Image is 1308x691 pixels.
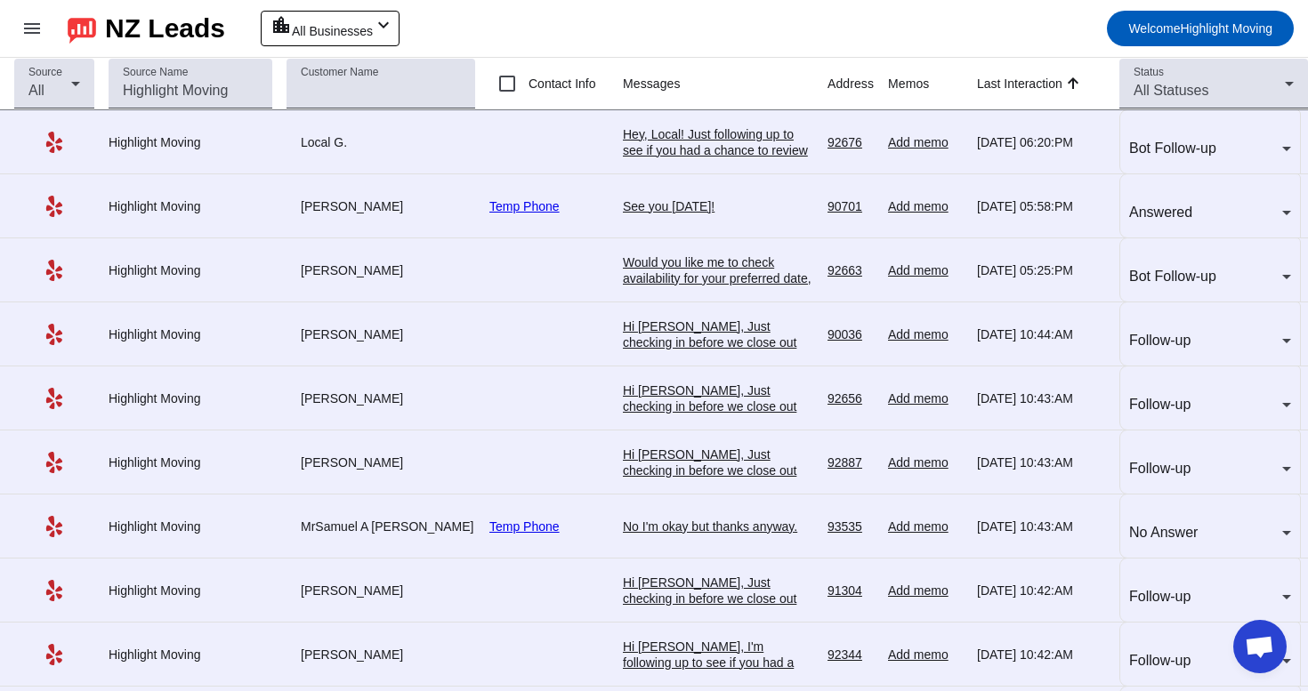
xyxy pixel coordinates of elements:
[44,644,65,665] mat-icon: Yelp
[977,390,1105,406] div: [DATE] 10:43:AM
[109,198,272,214] div: Highlight Moving
[623,254,813,318] div: Would you like me to check availability for your preferred date, or are you still deciding? Just ...
[828,134,874,150] div: 92676
[44,580,65,601] mat-icon: Yelp
[287,198,475,214] div: [PERSON_NAME]
[1129,589,1191,604] span: Follow-up
[888,58,977,110] th: Memos
[828,390,874,406] div: 92656
[888,518,963,534] div: Add memo
[1128,16,1272,41] span: Highlight Moving
[109,647,272,663] div: Highlight Moving
[1107,11,1294,46] button: WelcomeHighlight Moving
[287,647,475,663] div: [PERSON_NAME]
[977,647,1105,663] div: [DATE] 10:42:AM
[28,83,44,98] span: All
[489,519,560,534] a: Temp Phone
[1134,83,1208,98] span: All Statuses
[44,388,65,409] mat-icon: Yelp
[270,14,292,36] mat-icon: location_city
[1129,525,1198,540] span: No Answer
[828,583,874,599] div: 91304
[1233,620,1287,673] div: Open chat
[977,518,1105,534] div: [DATE] 10:43:AM
[44,324,65,345] mat-icon: Yelp
[888,454,963,470] div: Add memo
[44,196,65,217] mat-icon: Yelp
[888,583,963,599] div: Add memo
[109,390,272,406] div: Highlight Moving
[828,198,874,214] div: 90701
[44,260,65,281] mat-icon: Yelp
[828,454,874,470] div: 92887
[888,326,963,342] div: Add memo
[109,326,272,342] div: Highlight Moving
[888,390,963,406] div: Add memo
[623,518,813,534] div: No I'm okay but thanks anyway.
[68,13,96,44] img: logo
[977,326,1105,342] div: [DATE] 10:44:AM
[44,516,65,537] mat-icon: Yelp
[623,318,813,494] div: Hi [PERSON_NAME], Just checking in before we close out your request. If you're still planning you...
[623,446,813,623] div: Hi [PERSON_NAME], Just checking in before we close out your request. If you're still planning you...
[977,134,1105,150] div: [DATE] 06:20:PM
[123,80,258,101] input: Highlight Moving
[287,454,475,470] div: [PERSON_NAME]
[373,14,394,36] mat-icon: chevron_left
[28,67,62,78] mat-label: Source
[109,134,272,150] div: Highlight Moving
[109,583,272,599] div: Highlight Moving
[287,518,475,534] div: MrSamuel A [PERSON_NAME]
[1129,333,1191,348] span: Follow-up
[1129,397,1191,412] span: Follow-up
[1128,21,1180,36] span: Welcome
[623,126,813,382] div: Hey, Local! Just following up to see if you had a chance to review our offer. Let me know if you ...
[623,382,813,558] div: Hi [PERSON_NAME], Just checking in before we close out your request. If you're still planning you...
[261,11,400,46] button: All Businesses
[105,16,225,41] div: NZ Leads
[977,454,1105,470] div: [DATE] 10:43:AM
[828,58,888,110] th: Address
[292,24,373,38] span: All Businesses
[828,647,874,663] div: 92344
[977,583,1105,599] div: [DATE] 10:42:AM
[109,518,272,534] div: Highlight Moving
[977,262,1105,278] div: [DATE] 05:25:PM
[1134,67,1164,78] mat-label: Status
[828,518,874,534] div: 93535
[623,198,813,214] div: See you [DATE]!
[977,75,1062,92] div: Last Interaction
[888,262,963,278] div: Add memo
[301,67,378,78] mat-label: Customer Name
[1129,269,1216,284] span: Bot Follow-up
[287,262,475,278] div: [PERSON_NAME]
[109,454,272,470] div: Highlight Moving
[977,198,1105,214] div: [DATE] 05:58:PM
[1129,141,1216,156] span: Bot Follow-up
[888,647,963,663] div: Add memo
[1129,653,1191,668] span: Follow-up
[489,199,560,213] a: Temp Phone
[109,262,272,278] div: Highlight Moving
[525,75,596,92] label: Contact Info
[888,198,963,214] div: Add memo
[888,134,963,150] div: Add memo
[623,58,828,110] th: Messages
[123,67,188,78] mat-label: Source Name
[828,262,874,278] div: 92663
[287,326,475,342] div: [PERSON_NAME]
[287,390,475,406] div: [PERSON_NAME]
[44,132,65,153] mat-icon: Yelp
[287,583,475,599] div: [PERSON_NAME]
[1129,461,1191,476] span: Follow-up
[44,452,65,473] mat-icon: Yelp
[21,18,43,39] mat-icon: menu
[1129,205,1192,220] span: Answered
[828,326,874,342] div: 90036
[287,134,475,150] div: Local G.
